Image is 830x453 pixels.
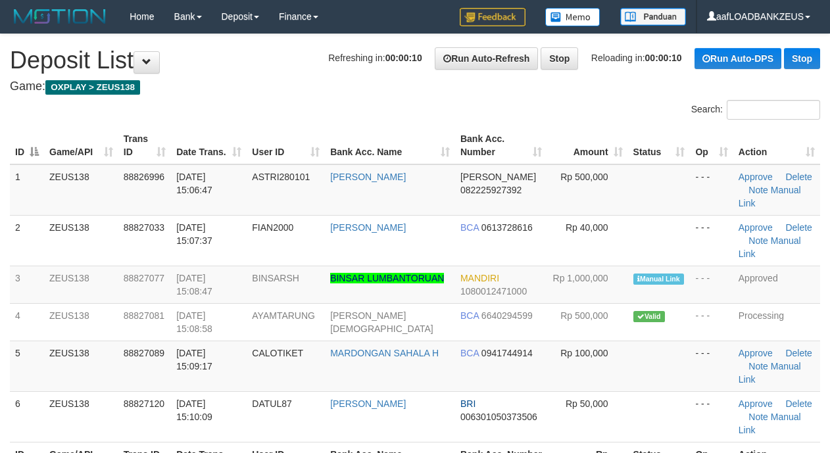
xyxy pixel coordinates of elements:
[748,235,768,246] a: Note
[785,398,812,409] a: Delete
[328,53,422,63] span: Refreshing in:
[124,273,164,283] span: 88827077
[124,398,164,409] span: 88827120
[330,222,406,233] a: [PERSON_NAME]
[739,235,801,259] a: Manual Link
[566,398,608,409] span: Rp 50,000
[124,310,164,321] span: 88827081
[176,273,212,297] span: [DATE] 15:08:47
[460,172,536,182] span: [PERSON_NAME]
[176,310,212,334] span: [DATE] 15:08:58
[784,48,820,69] a: Stop
[690,303,733,341] td: - - -
[176,348,212,371] span: [DATE] 15:09:17
[10,391,44,442] td: 6
[690,391,733,442] td: - - -
[645,53,682,63] strong: 00:00:10
[633,274,684,285] span: Manually Linked
[785,348,812,358] a: Delete
[460,310,479,321] span: BCA
[733,127,820,164] th: Action: activate to sort column ascending
[727,100,820,120] input: Search:
[455,127,547,164] th: Bank Acc. Number: activate to sort column ascending
[691,100,820,120] label: Search:
[481,348,533,358] span: Copy 0941744914 to clipboard
[330,172,406,182] a: [PERSON_NAME]
[45,80,140,95] span: OXPLAY > ZEUS138
[748,185,768,195] a: Note
[10,127,44,164] th: ID: activate to sort column descending
[10,341,44,391] td: 5
[330,348,439,358] a: MARDONGAN SAHALA H
[733,266,820,303] td: Approved
[690,127,733,164] th: Op: activate to sort column ascending
[171,127,247,164] th: Date Trans.: activate to sort column ascending
[460,398,476,409] span: BRI
[330,310,433,334] a: [PERSON_NAME][DEMOGRAPHIC_DATA]
[176,172,212,195] span: [DATE] 15:06:47
[460,8,525,26] img: Feedback.jpg
[560,310,608,321] span: Rp 500,000
[252,273,299,283] span: BINSARSH
[739,222,773,233] a: Approve
[690,341,733,391] td: - - -
[118,127,171,164] th: Trans ID: activate to sort column ascending
[252,222,293,233] span: FIAN2000
[541,47,578,70] a: Stop
[44,266,118,303] td: ZEUS138
[785,172,812,182] a: Delete
[560,348,608,358] span: Rp 100,000
[739,348,773,358] a: Approve
[330,398,406,409] a: [PERSON_NAME]
[460,412,537,422] span: Copy 006301050373506 to clipboard
[252,310,315,321] span: AYAMTARUNG
[695,48,781,69] a: Run Auto-DPS
[481,310,533,321] span: Copy 6640294599 to clipboard
[748,361,768,371] a: Note
[690,266,733,303] td: - - -
[44,127,118,164] th: Game/API: activate to sort column ascending
[460,185,522,195] span: Copy 082225927392 to clipboard
[690,215,733,266] td: - - -
[124,172,164,182] span: 88826996
[325,127,455,164] th: Bank Acc. Name: activate to sort column ascending
[252,172,310,182] span: ASTRI280101
[124,348,164,358] span: 88827089
[252,348,303,358] span: CALOTIKET
[547,127,627,164] th: Amount: activate to sort column ascending
[739,172,773,182] a: Approve
[628,127,691,164] th: Status: activate to sort column ascending
[481,222,533,233] span: Copy 0613728616 to clipboard
[44,215,118,266] td: ZEUS138
[124,222,164,233] span: 88827033
[633,311,665,322] span: Valid transaction
[460,286,527,297] span: Copy 1080012471000 to clipboard
[44,391,118,442] td: ZEUS138
[566,222,608,233] span: Rp 40,000
[560,172,608,182] span: Rp 500,000
[620,8,686,26] img: panduan.png
[591,53,682,63] span: Reloading in:
[10,164,44,216] td: 1
[553,273,608,283] span: Rp 1,000,000
[44,341,118,391] td: ZEUS138
[690,164,733,216] td: - - -
[435,47,538,70] a: Run Auto-Refresh
[739,185,801,208] a: Manual Link
[176,222,212,246] span: [DATE] 15:07:37
[733,303,820,341] td: Processing
[44,164,118,216] td: ZEUS138
[10,80,820,93] h4: Game:
[748,412,768,422] a: Note
[460,222,479,233] span: BCA
[460,348,479,358] span: BCA
[176,398,212,422] span: [DATE] 15:10:09
[10,215,44,266] td: 2
[252,398,291,409] span: DATUL87
[785,222,812,233] a: Delete
[247,127,325,164] th: User ID: activate to sort column ascending
[10,7,110,26] img: MOTION_logo.png
[460,273,499,283] span: MANDIRI
[44,303,118,341] td: ZEUS138
[739,398,773,409] a: Approve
